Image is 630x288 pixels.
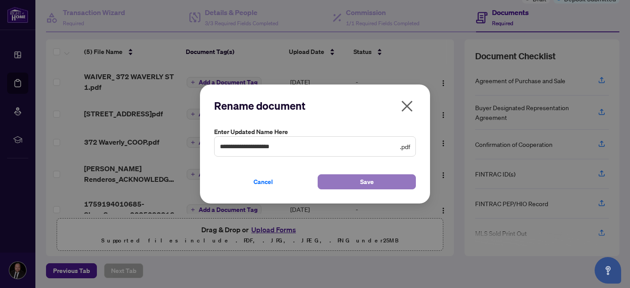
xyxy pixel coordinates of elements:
span: .pdf [400,142,410,151]
button: Save [318,174,416,189]
label: Enter updated name here [214,127,416,137]
span: close [400,99,414,113]
button: Open asap [595,257,621,284]
h2: Rename document [214,99,416,113]
span: Cancel [254,175,273,189]
button: Cancel [214,174,312,189]
span: Save [360,175,374,189]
